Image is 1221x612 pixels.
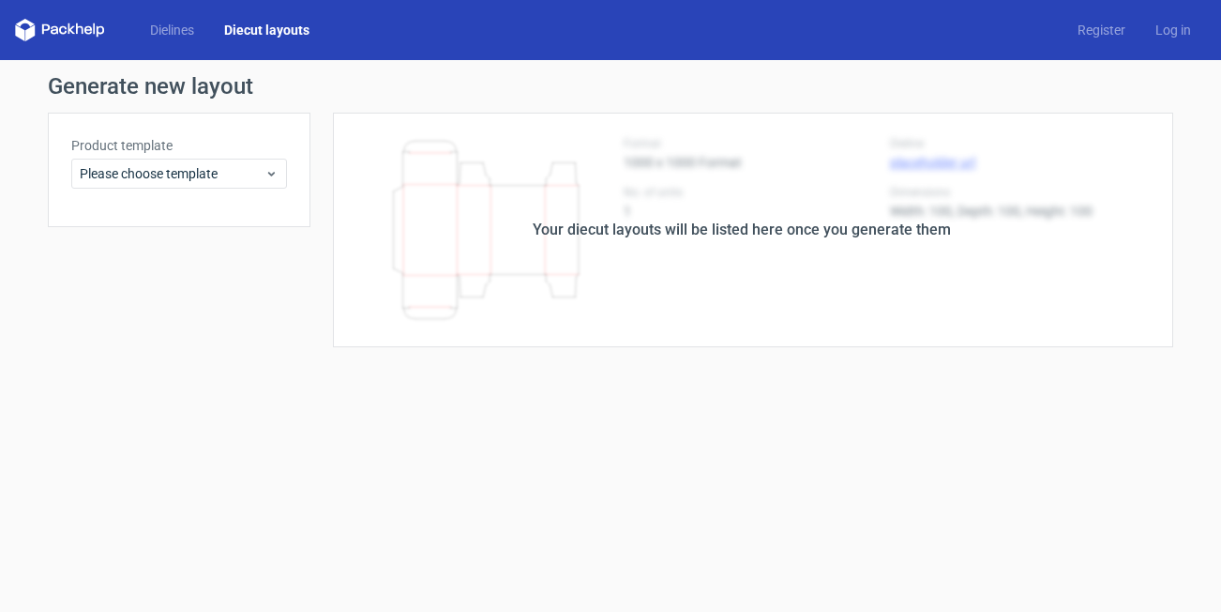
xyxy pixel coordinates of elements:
span: Please choose template [80,164,264,183]
div: Your diecut layouts will be listed here once you generate them [533,219,951,241]
a: Log in [1140,21,1206,39]
a: Diecut layouts [209,21,324,39]
a: Register [1063,21,1140,39]
h1: Generate new layout [48,75,1173,98]
label: Product template [71,136,287,155]
a: Dielines [135,21,209,39]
